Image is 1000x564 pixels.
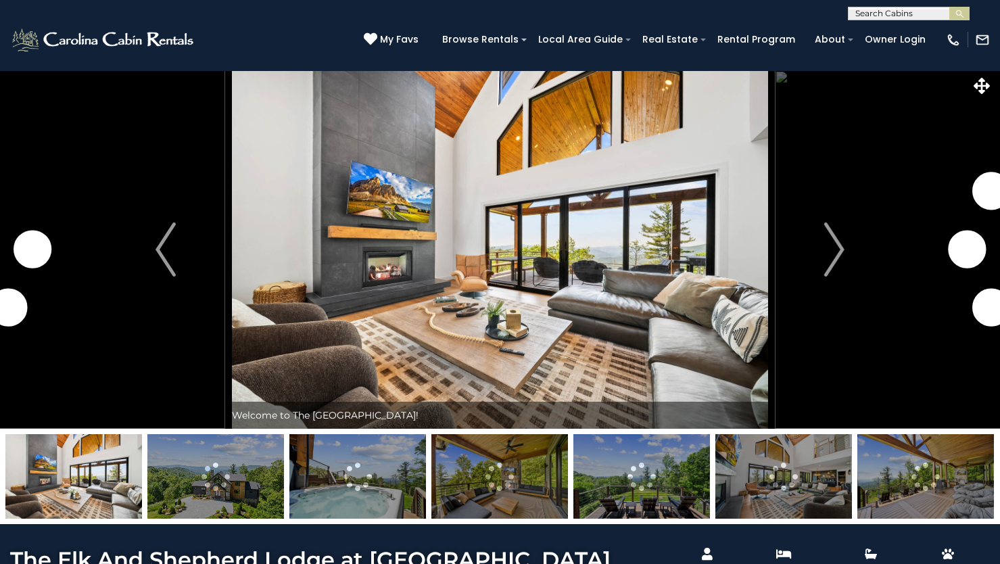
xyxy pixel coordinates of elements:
a: Owner Login [858,29,932,50]
img: 168730891 [857,434,994,519]
img: 168730887 [431,434,568,519]
img: mail-regular-white.png [975,32,990,47]
img: 168730895 [289,434,426,519]
img: White-1-2.png [10,26,197,53]
img: 168730893 [573,434,710,519]
img: 168730862 [5,434,142,519]
a: Local Area Guide [531,29,629,50]
div: Welcome to The [GEOGRAPHIC_DATA]! [225,402,775,429]
img: phone-regular-white.png [946,32,961,47]
img: arrow [824,222,844,277]
a: Real Estate [636,29,705,50]
img: 168730858 [715,434,852,519]
img: arrow [156,222,176,277]
span: My Favs [380,32,419,47]
a: My Favs [364,32,422,47]
a: Browse Rentals [435,29,525,50]
a: Rental Program [711,29,802,50]
button: Next [775,70,894,429]
a: About [808,29,852,50]
button: Previous [106,70,225,429]
img: 168730855 [147,434,284,519]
